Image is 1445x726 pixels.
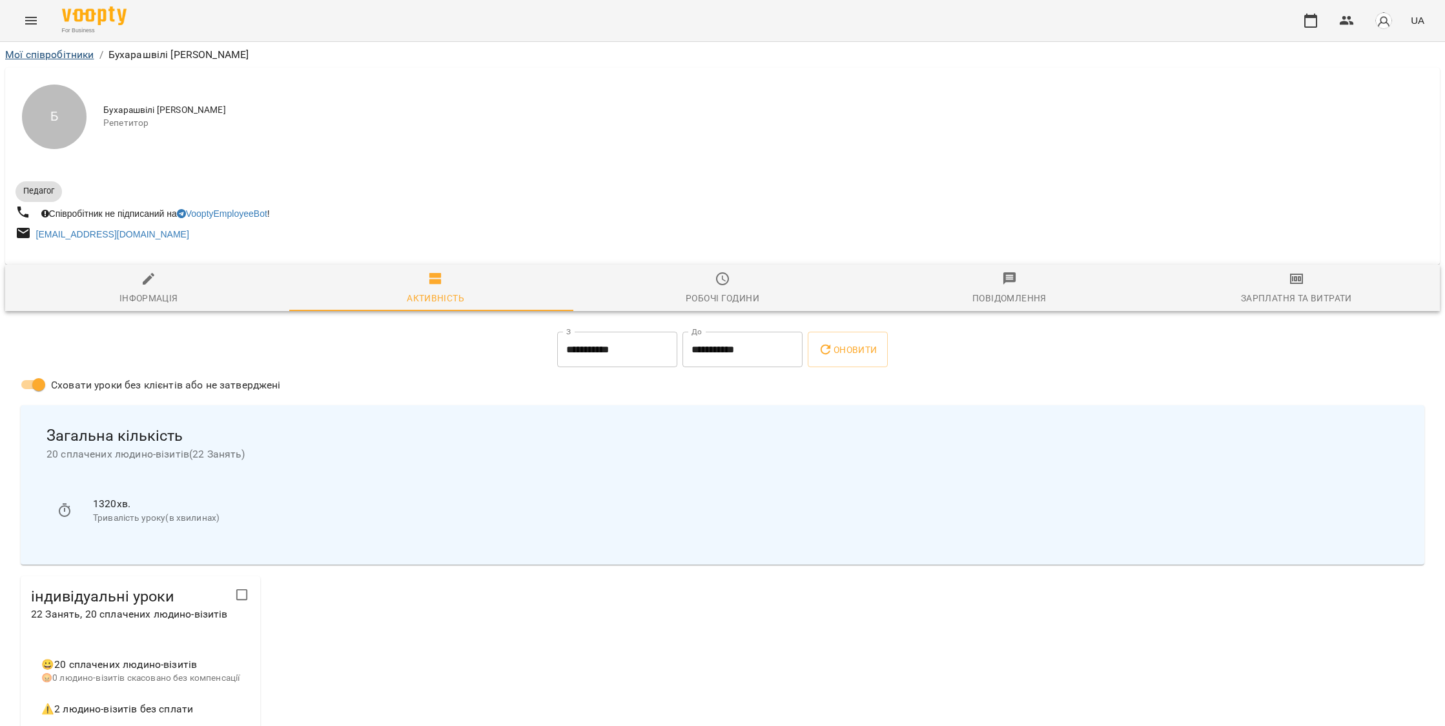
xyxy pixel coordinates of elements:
span: 20 сплачених людино-візитів ( 22 Занять ) [46,447,1399,462]
button: UA [1406,8,1430,32]
a: VooptyEmployeeBot [177,208,267,219]
button: Menu [15,5,46,36]
li: / [99,47,103,63]
span: Педагог [15,185,62,197]
div: Б [22,85,87,149]
span: 😡 0 людино-візитів скасовано без компенсації [41,672,240,683]
p: 1320 хв. [93,496,1388,512]
span: індивідуальні уроки [31,587,229,607]
span: Сховати уроки без клієнтів або не затверджені [51,378,281,393]
div: Співробітник не підписаний на ! [39,205,272,223]
button: Оновити [808,332,887,368]
nav: breadcrumb [5,47,1440,63]
img: Voopty Logo [62,6,127,25]
span: ⚠️ 2 людино-візитів без сплати [41,703,193,715]
p: 22 Занять , 20 сплачених людино-візитів [31,607,229,622]
span: Оновити [818,342,877,358]
div: Робочі години [686,290,759,306]
span: Загальна кількість [46,426,1399,446]
span: UA [1411,14,1424,27]
a: [EMAIL_ADDRESS][DOMAIN_NAME] [36,229,189,239]
span: For Business [62,26,127,35]
span: Бухарашвілі [PERSON_NAME] [103,104,1430,117]
p: Тривалість уроку(в хвилинах) [93,512,1388,525]
a: Мої співробітники [5,48,94,61]
div: Зарплатня та Витрати [1241,290,1352,306]
img: avatar_s.png [1375,12,1393,30]
div: Повідомлення [972,290,1047,306]
p: Бухарашвілі [PERSON_NAME] [108,47,249,63]
div: Активність [407,290,464,306]
div: Інформація [119,290,178,306]
span: 😀 20 сплачених людино-візитів [41,658,197,671]
span: Репетитор [103,117,1430,130]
